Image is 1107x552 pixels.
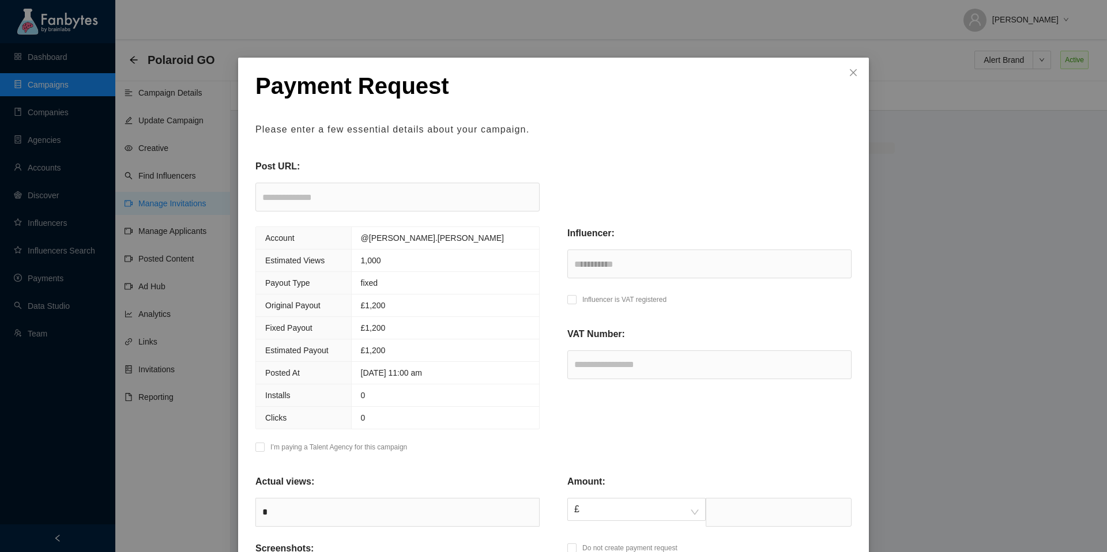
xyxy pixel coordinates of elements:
p: Amount: [567,475,605,489]
p: Please enter a few essential details about your campaign. [255,123,852,137]
span: close [849,68,858,77]
span: 0 [361,413,366,422]
span: @[PERSON_NAME].[PERSON_NAME] [361,233,504,243]
span: Payout Type [265,278,310,288]
p: Payment Request [255,72,852,100]
p: Influencer: [567,226,615,240]
span: Posted At [265,368,300,377]
span: £1,200 [361,346,386,355]
span: Fixed Payout [265,323,312,332]
button: Close [838,58,869,89]
span: Estimated Payout [265,346,329,355]
span: 0 [361,391,366,400]
p: Post URL: [255,160,300,173]
span: £ [574,498,699,520]
span: fixed [361,278,378,288]
span: Estimated Views [265,256,325,265]
p: Influencer is VAT registered [582,294,667,305]
span: 1,000 [361,256,381,265]
p: I’m paying a Talent Agency for this campaign [270,441,407,453]
span: [DATE] 11:00 am [361,368,422,377]
span: Installs [265,391,291,400]
span: Original Payout [265,301,321,310]
p: Actual views: [255,475,314,489]
span: £1,200 [361,323,386,332]
p: VAT Number: [567,327,625,341]
span: Account [265,233,295,243]
span: £ 1,200 [361,301,386,310]
span: Clicks [265,413,287,422]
